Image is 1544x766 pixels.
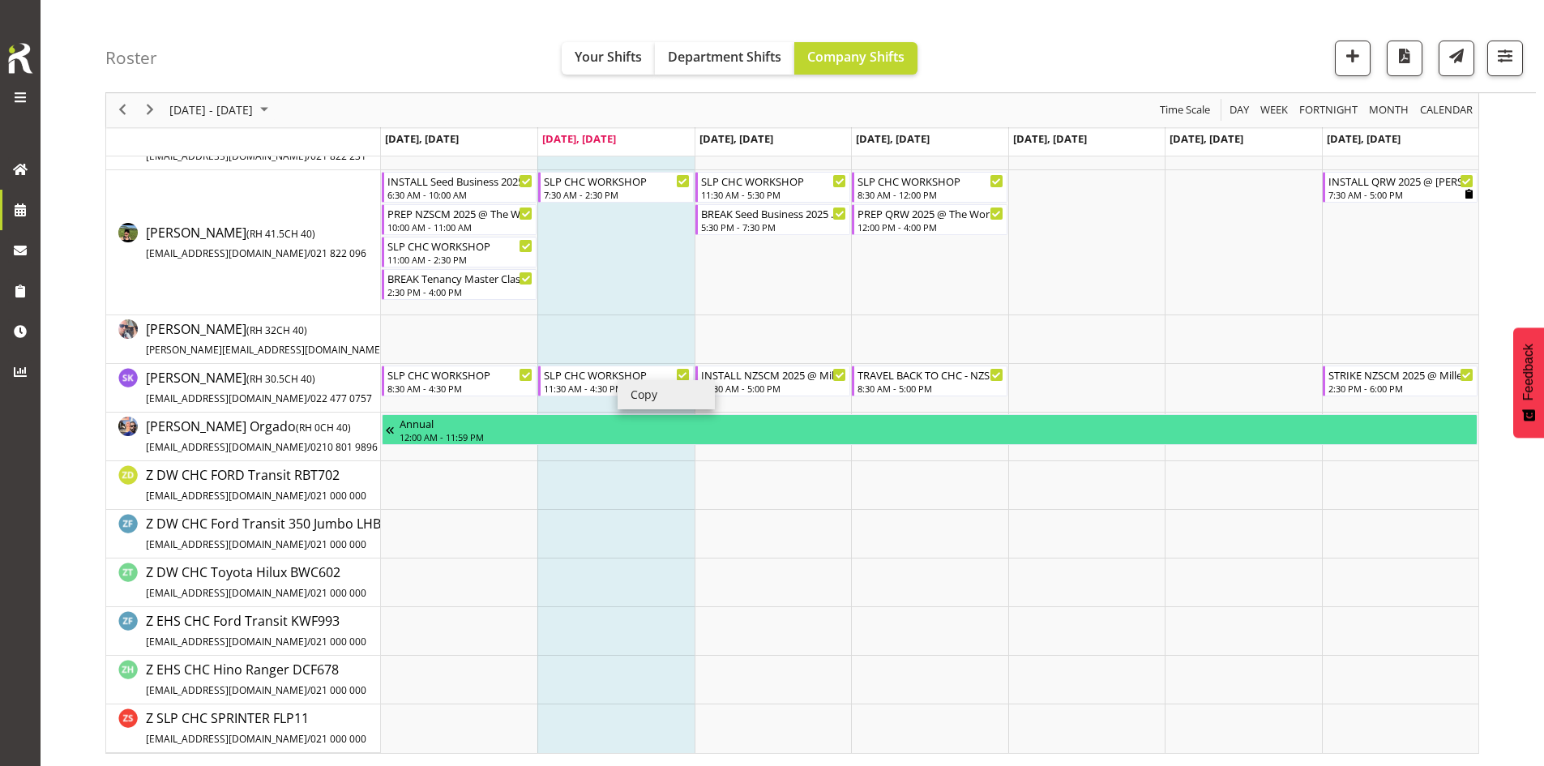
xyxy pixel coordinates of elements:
span: Feedback [1521,344,1536,400]
div: Rosey McKimmie"s event - PREP QRW 2025 @ The Workshop Begin From Thursday, August 28, 2025 at 12:... [852,204,1007,235]
span: RH 30.5 [250,372,284,386]
div: SLP CHC WORKSHOP [387,238,532,254]
div: Stuart Korunic"s event - SLP CHC WORKSHOP Begin From Monday, August 25, 2025 at 8:30:00 AM GMT+12... [382,366,537,396]
button: Company Shifts [794,42,917,75]
div: August 25 - 31, 2025 [164,93,278,127]
div: 8:30 AM - 12:00 PM [858,188,1003,201]
span: Z SLP CHC SPRINTER FLP11 [146,709,366,747]
span: [EMAIL_ADDRESS][DOMAIN_NAME] [146,392,307,405]
button: Timeline Month [1367,101,1412,121]
a: [PERSON_NAME](RH 32CH 40)[PERSON_NAME][EMAIL_ADDRESS][DOMAIN_NAME] [146,319,443,358]
button: Next [139,101,161,121]
a: Z DW CHC FORD Transit RBT702[EMAIL_ADDRESS][DOMAIN_NAME]/021 000 000 [146,465,366,504]
div: INSTALL NZSCM 2025 @ Milleni0um QTOWN On Site @ 1200 [701,366,846,383]
div: 2:30 PM - 4:00 PM [387,285,532,298]
div: 8:30 AM - 5:00 PM [858,382,1003,395]
div: 7:30 AM - 2:30 PM [544,188,689,201]
div: Rosey McKimmie"s event - SLP CHC WORKSHOP Begin From Thursday, August 28, 2025 at 8:30:00 AM GMT+... [852,172,1007,203]
span: [PERSON_NAME] [146,320,443,357]
div: Rosey McKimmie"s event - BREAK Seed Business 2025 @ Te Pae On Site @ 1800 Begin From Wednesday, A... [695,204,850,235]
span: [EMAIL_ADDRESS][DOMAIN_NAME] [146,440,307,454]
span: RH 41.5 [250,227,284,241]
span: Time Scale [1158,101,1212,121]
td: Rosey McKimmie resource [106,170,381,315]
span: / [307,440,310,454]
div: SLP CHC WORKSHOP [544,173,689,189]
div: Rosey McKimmie"s event - BREAK Tenancy Master Class 2025 CHC @ Te Pae On Site @ 1500 Begin From M... [382,269,537,300]
img: Rosterit icon logo [4,41,36,76]
span: [DATE], [DATE] [1327,131,1401,146]
button: Feedback - Show survey [1513,327,1544,438]
span: Z DW CHC FORD Transit RBT702 [146,466,366,503]
span: [EMAIL_ADDRESS][DOMAIN_NAME] [146,489,307,503]
li: Copy [618,380,715,409]
div: PREP QRW 2025 @ The Workshop [858,205,1003,221]
div: PREP NZSCM 2025 @ The Workshop [387,205,532,221]
td: Shaun Dalgetty resource [106,315,381,364]
div: 7:30 AM - 5:00 PM [1328,188,1473,201]
div: Annual [400,415,1473,431]
button: Download a PDF of the roster according to the set date range. [1387,41,1422,76]
span: RH 32 [250,323,276,337]
button: Month [1418,101,1476,121]
span: 021 000 000 [310,489,366,503]
div: BREAK Seed Business 2025 @ [PERSON_NAME] On Site @ 1800 [701,205,846,221]
span: [EMAIL_ADDRESS][DOMAIN_NAME] [146,683,307,697]
td: Stuart Korunic resource [106,364,381,413]
div: Stuart Korunic"s event - STRIKE NZSCM 2025 @ Millenium QTOWN On Site @ 1500 Begin From Sunday, Au... [1323,366,1478,396]
div: next period [136,93,164,127]
button: August 2025 [167,101,276,121]
td: Wiliam Cordeiro Orgado resource [106,413,381,461]
span: ( CH 40) [246,372,315,386]
td: Z SLP CHC SPRINTER FLP11 resource [106,704,381,753]
div: Rosey McKimmie"s event - SLP CHC WORKSHOP Begin From Monday, August 25, 2025 at 11:00:00 AM GMT+1... [382,237,537,267]
td: Z DW CHC FORD Transit RBT702 resource [106,461,381,510]
button: Previous [112,101,134,121]
span: Z EHS CHC Hino Ranger DCF678 [146,661,366,698]
div: Stuart Korunic"s event - INSTALL NZSCM 2025 @ Milleni0um QTOWN On Site @ 1200 Begin From Wednesda... [695,366,850,396]
button: Add a new shift [1335,41,1371,76]
span: Day [1228,101,1251,121]
a: Z DW CHC Ford Transit 350 Jumbo LHB202[EMAIL_ADDRESS][DOMAIN_NAME]/021 000 000 [146,514,403,553]
span: 021 000 000 [310,683,366,697]
div: INSTALL Seed Business 2025 @ [PERSON_NAME] On Site @ 0700 [387,173,532,189]
div: Rosey McKimmie"s event - SLP CHC WORKSHOP Begin From Wednesday, August 27, 2025 at 11:30:00 AM GM... [695,172,850,203]
span: 021 000 000 [310,732,366,746]
span: 021 000 000 [310,537,366,551]
h4: Roster [105,49,157,67]
span: 0210 801 9896 [310,440,378,454]
span: 021 000 000 [310,586,366,600]
div: 8:30 AM - 4:30 PM [387,382,532,395]
a: Z SLP CHC SPRINTER FLP11[EMAIL_ADDRESS][DOMAIN_NAME]/021 000 000 [146,708,366,747]
span: Week [1259,101,1290,121]
span: / [307,489,310,503]
span: / [307,635,310,648]
div: SLP CHC WORKSHOP [858,173,1003,189]
div: TRAVEL BACK TO CHC - NZSCM 2025 [858,366,1003,383]
a: Z EHS CHC Ford Transit KWF993[EMAIL_ADDRESS][DOMAIN_NAME]/021 000 000 [146,611,366,650]
span: [EMAIL_ADDRESS][DOMAIN_NAME] [146,635,307,648]
span: 022 477 0757 [310,392,372,405]
span: Company Shifts [807,48,905,66]
button: Timeline Week [1258,101,1291,121]
div: Rosey McKimmie"s event - INSTALL QRW 2025 @ TE PAE On Site @ 0800 Begin From Sunday, August 31, 2... [1323,172,1478,203]
span: ( CH 40) [246,323,307,337]
span: / [307,732,310,746]
span: Z DW CHC Toyota Hilux BWC602 [146,563,366,601]
td: Z EHS CHC Ford Transit KWF993 resource [106,607,381,656]
div: Stuart Korunic"s event - TRAVEL BACK TO CHC - NZSCM 2025 Begin From Thursday, August 28, 2025 at ... [852,366,1007,396]
span: ( CH 40) [246,227,315,241]
span: / [307,246,310,260]
span: / [307,586,310,600]
span: ( CH 40) [296,421,351,434]
span: Month [1367,101,1410,121]
button: Time Scale [1157,101,1213,121]
span: [EMAIL_ADDRESS][DOMAIN_NAME] [146,246,307,260]
button: Fortnight [1297,101,1361,121]
a: [PERSON_NAME] Orgado(RH 0CH 40)[EMAIL_ADDRESS][DOMAIN_NAME]/0210 801 9896 [146,417,378,456]
div: Stuart Korunic"s event - SLP CHC WORKSHOP Begin From Tuesday, August 26, 2025 at 11:30:00 AM GMT+... [538,366,693,396]
span: 021 822 096 [310,246,366,260]
div: 10:00 AM - 11:00 AM [387,220,532,233]
span: [PERSON_NAME][EMAIL_ADDRESS][DOMAIN_NAME] [146,343,383,357]
div: 11:30 AM - 5:00 PM [701,382,846,395]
